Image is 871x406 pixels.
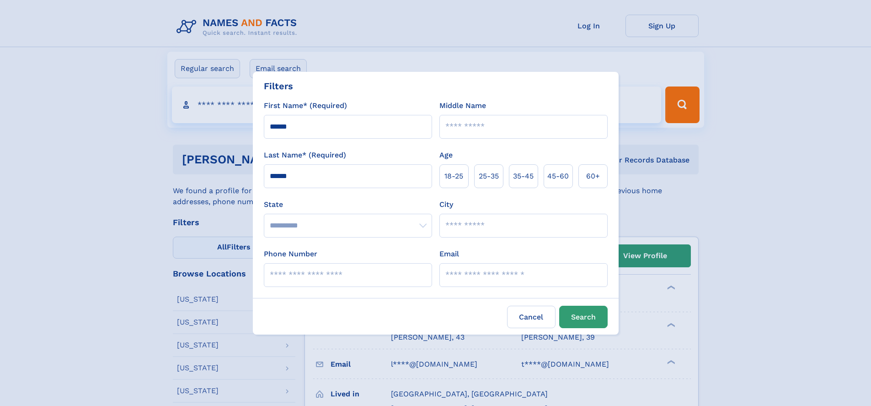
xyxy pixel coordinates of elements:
[439,150,453,161] label: Age
[479,171,499,182] span: 25‑35
[439,249,459,260] label: Email
[444,171,463,182] span: 18‑25
[264,199,432,210] label: State
[264,150,346,161] label: Last Name* (Required)
[439,199,453,210] label: City
[264,79,293,93] div: Filters
[439,100,486,111] label: Middle Name
[264,100,347,111] label: First Name* (Required)
[586,171,600,182] span: 60+
[513,171,534,182] span: 35‑45
[507,306,556,328] label: Cancel
[559,306,608,328] button: Search
[547,171,569,182] span: 45‑60
[264,249,317,260] label: Phone Number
